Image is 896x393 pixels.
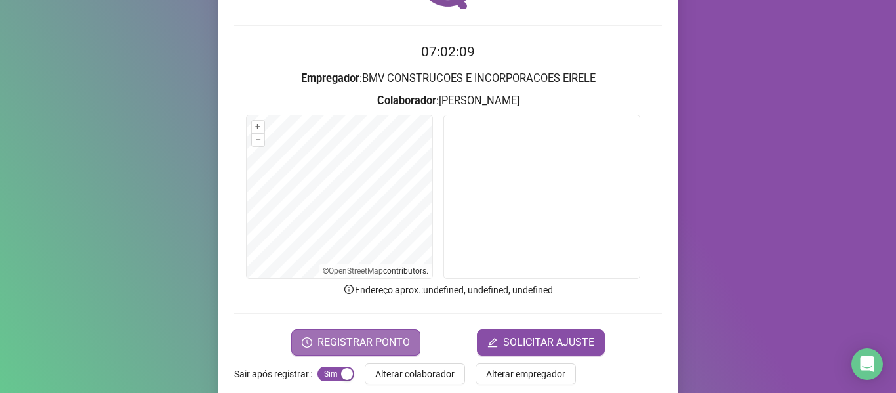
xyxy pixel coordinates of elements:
[234,363,317,384] label: Sair após registrar
[486,367,565,381] span: Alterar empregador
[301,72,359,85] strong: Empregador
[375,367,455,381] span: Alterar colaborador
[477,329,605,356] button: editSOLICITAR AJUSTE
[252,134,264,146] button: –
[503,335,594,350] span: SOLICITAR AJUSTE
[421,44,475,60] time: 07:02:09
[476,363,576,384] button: Alterar empregador
[329,266,383,276] a: OpenStreetMap
[302,337,312,348] span: clock-circle
[851,348,883,380] div: Open Intercom Messenger
[487,337,498,348] span: edit
[234,283,662,297] p: Endereço aprox. : undefined, undefined, undefined
[365,363,465,384] button: Alterar colaborador
[323,266,428,276] li: © contributors.
[252,121,264,133] button: +
[234,70,662,87] h3: : BMV CONSTRUCOES E INCORPORACOES EIRELE
[317,335,410,350] span: REGISTRAR PONTO
[291,329,420,356] button: REGISTRAR PONTO
[377,94,436,107] strong: Colaborador
[234,93,662,110] h3: : [PERSON_NAME]
[343,283,355,295] span: info-circle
